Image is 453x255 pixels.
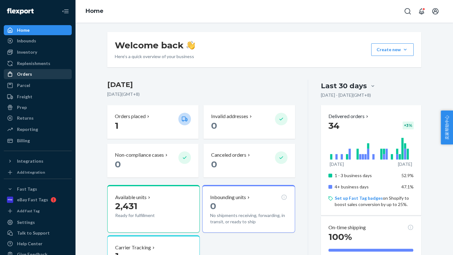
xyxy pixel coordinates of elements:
[115,151,164,159] p: Non-compliance cases
[107,80,295,90] h3: [DATE]
[4,136,72,146] a: Billing
[115,40,195,51] h1: Welcome back
[81,2,109,20] ol: breadcrumbs
[335,195,383,201] a: Set up Fast Tag badges
[17,49,37,55] div: Inventory
[335,195,414,208] p: on Shopify to boost sales conversion by up to 25%.
[17,219,35,225] div: Settings
[4,169,72,176] a: Add Integration
[210,194,246,201] p: Inbounding units
[401,173,414,178] span: 52.9%
[403,122,414,129] div: + 3 %
[4,47,72,57] a: Inventory
[115,194,147,201] p: Available units
[415,5,428,18] button: Open notifications
[17,115,34,121] div: Returns
[17,104,27,111] div: Prep
[204,144,295,177] button: Canceled orders 0
[17,138,30,144] div: Billing
[115,113,146,120] p: Orders placed
[4,217,72,227] a: Settings
[4,228,72,238] a: Talk to Support
[17,186,37,192] div: Fast Tags
[107,105,199,139] button: Orders placed 1
[115,244,151,251] p: Carrier Tracking
[17,158,43,164] div: Integrations
[17,197,48,203] div: eBay Fast Tags
[204,105,295,139] button: Invalid addresses 0
[115,120,119,131] span: 1
[211,113,248,120] p: Invalid addresses
[186,41,195,50] img: hand-wave emoji
[321,92,371,98] p: [DATE] - [DATE] ( GMT+8 )
[328,231,352,242] span: 100%
[17,241,42,247] div: Help Center
[17,71,32,77] div: Orders
[59,5,72,18] button: Close Navigation
[4,124,72,134] a: Reporting
[211,120,217,131] span: 0
[4,58,72,68] a: Replenishments
[107,144,199,177] button: Non-compliance cases 0
[115,212,173,219] p: Ready for fulfillment
[4,36,72,46] a: Inbounds
[17,126,38,133] div: Reporting
[4,184,72,194] button: Fast Tags
[4,207,72,215] a: Add Fast Tag
[429,5,442,18] button: Open account menu
[7,8,34,14] img: Flexport logo
[17,38,36,44] div: Inbounds
[107,185,200,233] button: Available units2,431Ready for fulfillment
[210,201,216,211] span: 0
[401,184,414,189] span: 47.1%
[202,185,295,233] button: Inbounding units0No shipments receiving, forwarding, in transit, or ready to ship
[17,208,40,214] div: Add Fast Tag
[328,224,366,231] p: On-time shipping
[17,94,32,100] div: Freight
[335,172,397,179] p: 1 - 3 business days
[398,161,412,167] p: [DATE]
[4,69,72,79] a: Orders
[115,201,137,211] span: 2,431
[328,120,339,131] span: 34
[328,113,370,120] button: Delivered orders
[4,195,72,205] a: eBay Fast Tags
[86,8,103,14] a: Home
[4,113,72,123] a: Returns
[115,159,121,170] span: 0
[17,60,50,67] div: Replenishments
[4,25,72,35] a: Home
[4,80,72,90] a: Parcel
[17,27,30,33] div: Home
[4,239,72,249] a: Help Center
[210,212,287,225] p: No shipments receiving, forwarding, in transit, or ready to ship
[17,82,30,89] div: Parcel
[211,159,217,170] span: 0
[17,170,45,175] div: Add Integration
[107,91,295,97] p: [DATE] ( GMT+8 )
[441,111,453,144] button: 卖家帮助中心
[371,43,414,56] button: Create new
[211,151,246,159] p: Canceled orders
[4,156,72,166] button: Integrations
[401,5,414,18] button: Open Search Box
[321,81,367,91] div: Last 30 days
[115,53,195,60] p: Here’s a quick overview of your business
[335,184,397,190] p: 4+ business days
[330,161,344,167] p: [DATE]
[4,102,72,112] a: Prep
[4,92,72,102] a: Freight
[17,230,50,236] div: Talk to Support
